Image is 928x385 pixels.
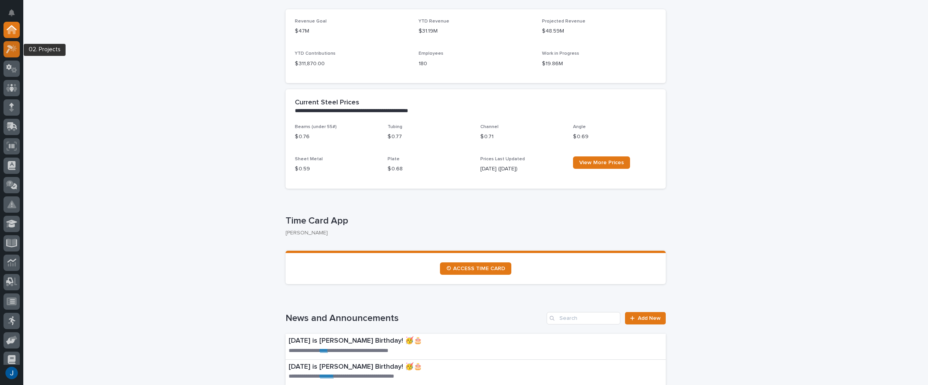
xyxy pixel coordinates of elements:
span: Revenue Goal [295,19,327,24]
p: [DATE] is [PERSON_NAME] Birthday! 🥳🎂 [289,363,556,371]
span: Prices Last Updated [480,157,525,161]
span: Add New [638,316,661,321]
p: 180 [419,60,533,68]
span: Work in Progress [542,51,579,56]
p: Time Card App [286,215,663,227]
p: $ 0.68 [388,165,471,173]
a: View More Prices [573,156,630,169]
a: Add New [625,312,666,324]
h2: Current Steel Prices [295,99,359,107]
h1: News and Announcements [286,313,544,324]
span: Plate [388,157,400,161]
span: Tubing [388,125,402,129]
p: $31.19M [419,27,533,35]
span: ⏲ ACCESS TIME CARD [446,266,505,271]
p: $19.86M [542,60,656,68]
span: Channel [480,125,499,129]
p: [DATE] is [PERSON_NAME] Birthday! 🥳🎂 [289,337,549,345]
span: Employees [419,51,443,56]
span: Sheet Metal [295,157,323,161]
span: Beams (under 55#) [295,125,337,129]
span: Projected Revenue [542,19,585,24]
span: Angle [573,125,586,129]
p: $ 0.76 [295,133,378,141]
p: $ 311,870.00 [295,60,409,68]
p: $ 0.59 [295,165,378,173]
p: $47M [295,27,409,35]
p: $ 0.77 [388,133,471,141]
div: Notifications [10,9,20,22]
input: Search [547,312,620,324]
span: YTD Revenue [419,19,449,24]
button: users-avatar [3,365,20,381]
p: [DATE] ([DATE]) [480,165,564,173]
p: [PERSON_NAME] [286,230,660,236]
span: View More Prices [579,160,624,165]
span: YTD Contributions [295,51,336,56]
p: $ 0.69 [573,133,656,141]
button: Notifications [3,5,20,21]
p: $ 0.71 [480,133,564,141]
a: ⏲ ACCESS TIME CARD [440,262,511,275]
p: $48.59M [542,27,656,35]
